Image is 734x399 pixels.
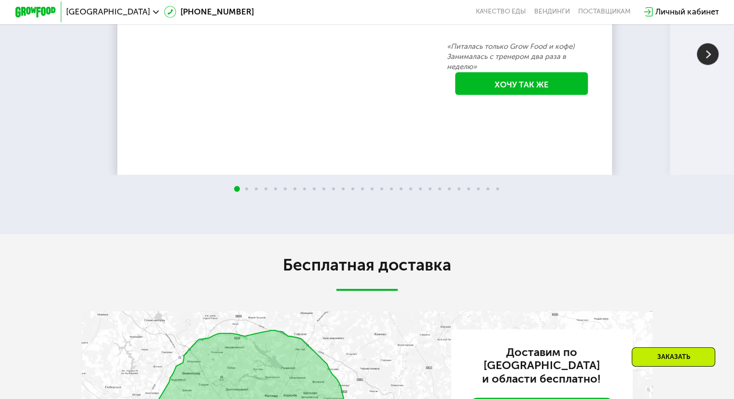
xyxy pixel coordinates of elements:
div: Личный кабинет [655,6,719,18]
h2: Бесплатная доставка [82,255,652,275]
img: Slide right [697,43,719,65]
a: [PHONE_NUMBER] [164,6,254,18]
a: Хочу так же [456,72,588,95]
a: Вендинги [534,8,570,16]
p: «Питалась только Grow Food и кофе) Занималась с тренером два раза в неделю» [447,42,596,72]
span: [GEOGRAPHIC_DATA] [66,8,150,16]
a: Качество еды [476,8,526,16]
div: поставщикам [578,8,631,16]
div: Заказать [632,347,715,367]
h3: Доставим по [GEOGRAPHIC_DATA] и области бесплатно! [469,345,614,385]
